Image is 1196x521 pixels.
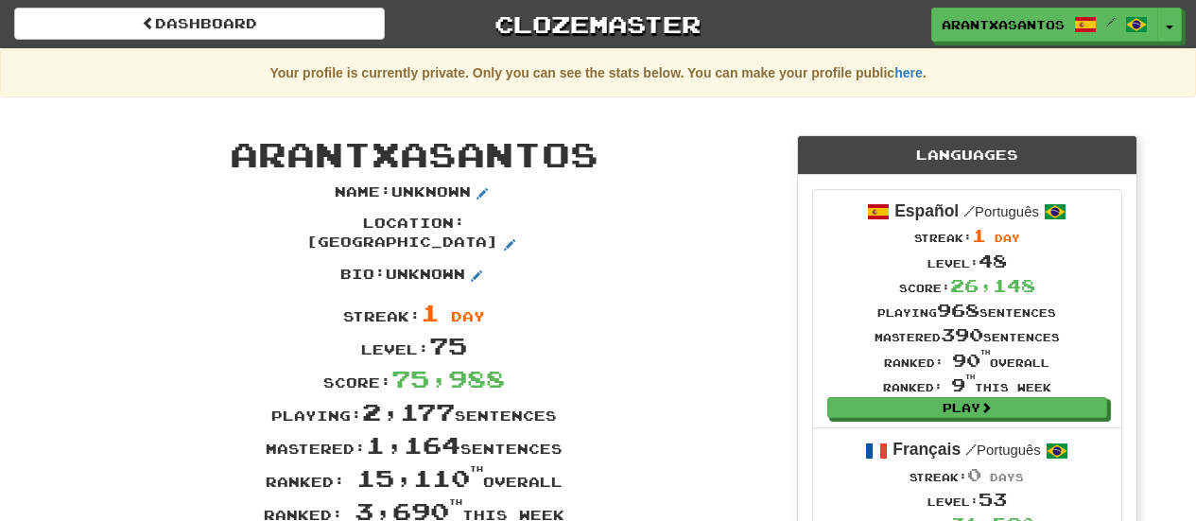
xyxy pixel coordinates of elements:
span: 75 [429,331,467,359]
span: 75,988 [391,364,505,392]
div: Level: [875,249,1060,273]
span: 1 [972,225,986,246]
div: Languages [798,136,1136,175]
span: day [451,308,485,324]
div: Ranked: this week [875,373,1060,397]
span: 0 [967,464,981,485]
span: 968 [937,300,979,321]
strong: Your profile is currently private. Only you can see the stats below. You can make your profile pu... [269,65,926,80]
span: arantxasantos [230,133,598,174]
p: Location : [GEOGRAPHIC_DATA] [272,214,556,255]
span: 90 [952,350,990,371]
sup: th [470,464,483,474]
a: arantxasantos / [931,8,1158,42]
span: / [963,202,975,219]
div: Streak: [875,223,1060,248]
div: Streak: [45,296,783,329]
div: Playing sentences [875,298,1060,322]
div: Playing: sentences [45,395,783,428]
span: 15,110 [356,463,483,492]
div: Ranked: overall [45,461,783,495]
span: day [995,232,1020,244]
strong: Français [893,440,961,459]
span: / [1106,15,1116,28]
sup: th [965,373,975,380]
span: 390 [941,324,983,345]
div: Streak: [874,462,1061,487]
div: Level: [45,329,783,362]
span: 48 [979,251,1007,271]
span: 2,177 [362,397,455,425]
a: Play [827,397,1107,418]
span: 1,164 [366,430,460,459]
a: Clozemaster [413,8,784,41]
span: 53 [979,489,1007,510]
span: 26,148 [950,275,1035,296]
strong: Español [894,201,959,220]
span: arantxasantos [942,16,1065,33]
small: Português [963,204,1039,219]
span: 1 [421,298,440,326]
sup: th [449,497,462,507]
sup: th [980,349,990,356]
div: Level: [874,487,1061,512]
div: Mastered: sentences [45,428,783,461]
div: Score: [875,273,1060,298]
a: here [894,65,923,80]
div: Score: [45,362,783,395]
small: Português [965,443,1041,458]
div: Mastered sentences [875,322,1060,347]
p: Name : Unknown [335,182,494,205]
span: / [965,441,977,458]
span: days [990,471,1024,483]
p: Bio : Unknown [340,265,488,287]
span: 9 [951,374,975,395]
a: Dashboard [14,8,385,40]
div: Ranked: overall [875,348,1060,373]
